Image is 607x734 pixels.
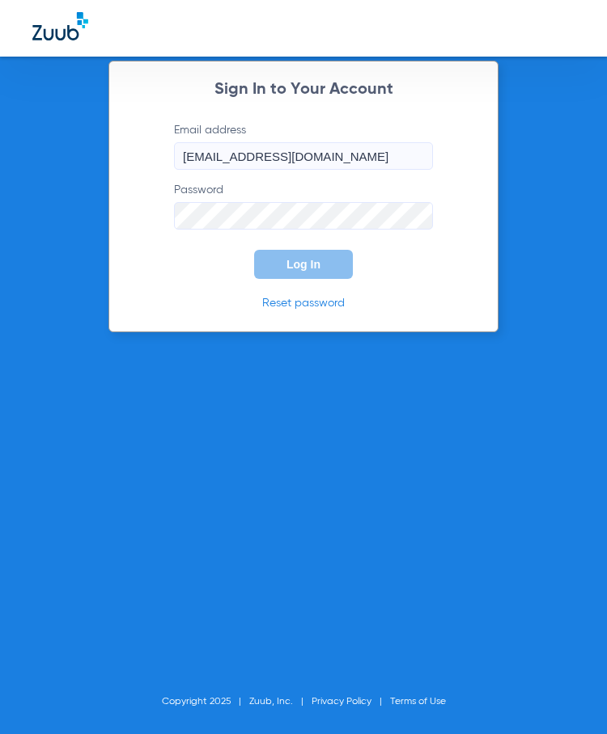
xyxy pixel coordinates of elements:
h2: Sign In to Your Account [150,82,457,98]
a: Privacy Policy [312,697,371,707]
input: Password [174,202,433,230]
span: Log In [287,258,320,271]
button: Log In [254,250,353,279]
img: Zuub Logo [32,12,88,40]
a: Reset password [262,297,345,309]
input: Email address [174,142,433,170]
label: Password [174,182,433,230]
li: Zuub, Inc. [249,694,312,710]
label: Email address [174,122,433,170]
a: Terms of Use [390,697,446,707]
li: Copyright 2025 [162,694,249,710]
